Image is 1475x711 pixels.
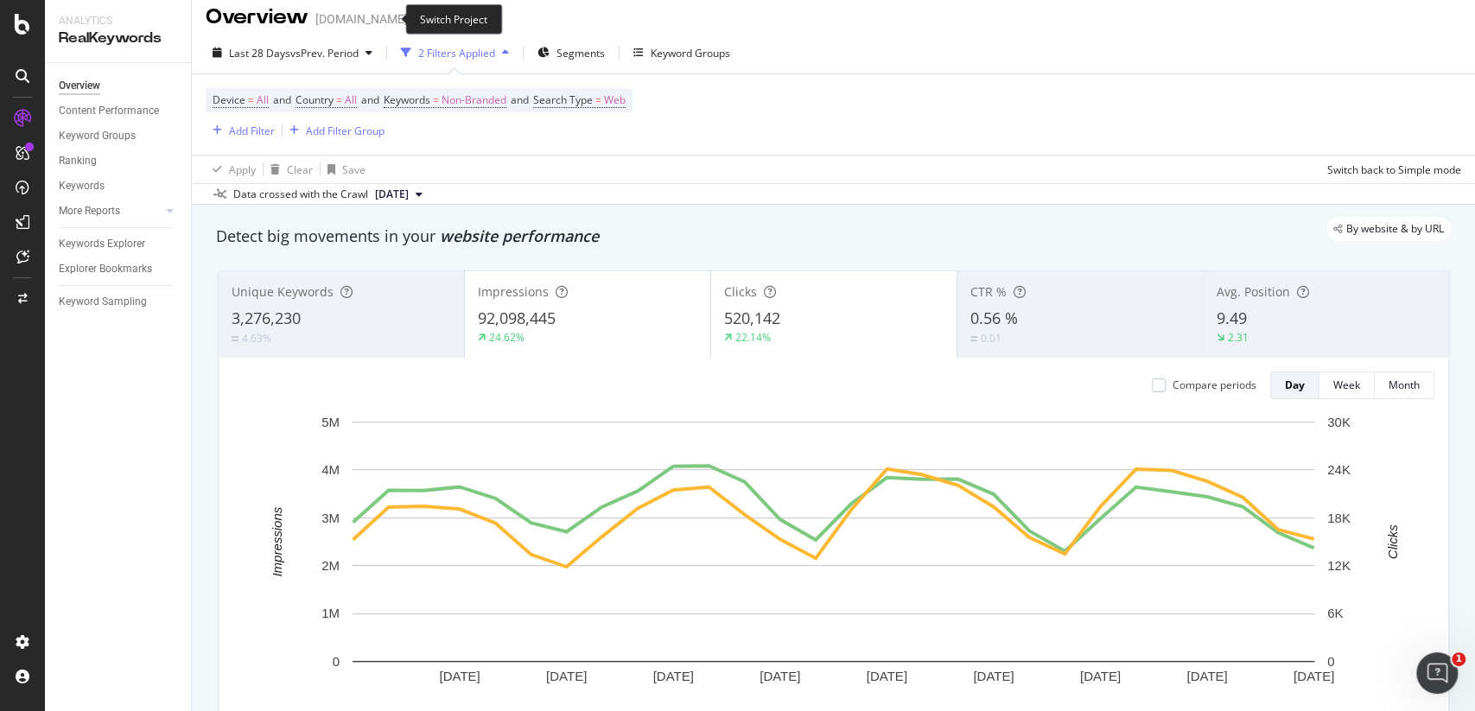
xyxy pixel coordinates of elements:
text: 0 [1327,654,1334,669]
span: Country [296,92,334,107]
div: Keywords [59,177,105,195]
span: Search Type [533,92,593,107]
div: legacy label [1326,217,1451,241]
img: Equal [970,336,977,341]
div: Overview [206,3,308,32]
text: 30K [1327,415,1351,429]
img: Equal [232,336,238,341]
text: Clicks [1385,524,1400,558]
a: Explorer Bookmarks [59,260,179,278]
button: Segments [531,39,612,67]
button: Apply [206,156,256,183]
text: [DATE] [973,669,1014,683]
div: 0.01 [981,331,1001,346]
button: Clear [264,156,313,183]
text: 18K [1327,511,1351,525]
div: Keywords Explorer [59,235,145,253]
span: 3,276,230 [232,308,301,328]
div: [DOMAIN_NAME] [315,10,408,28]
span: All [257,88,269,112]
div: Save [342,162,366,177]
span: = [336,92,342,107]
button: Switch back to Simple mode [1320,156,1461,183]
div: Data crossed with the Crawl [233,187,368,202]
span: 0.56 % [970,308,1018,328]
div: Day [1285,378,1305,392]
button: Save [321,156,366,183]
span: CTR % [970,283,1007,300]
div: RealKeywords [59,29,177,48]
text: 4M [321,462,340,477]
a: Keywords Explorer [59,235,179,253]
span: Last 28 Days [229,46,290,60]
span: Non-Branded [442,88,506,112]
a: Content Performance [59,102,179,120]
button: Last 28 DaysvsPrev. Period [206,39,379,67]
button: Add Filter Group [283,120,385,141]
text: 3M [321,511,340,525]
div: Apply [229,162,256,177]
a: More Reports [59,202,162,220]
text: Impressions [270,506,284,576]
text: [DATE] [1080,669,1121,683]
div: Switch Project [405,4,502,35]
span: By website & by URL [1346,224,1444,234]
button: Add Filter [206,120,275,141]
text: 6K [1327,606,1343,620]
span: Avg. Position [1217,283,1290,300]
span: and [511,92,529,107]
div: Ranking [59,152,97,170]
span: Device [213,92,245,107]
span: 1 [1452,652,1465,666]
button: Keyword Groups [626,39,737,67]
span: Segments [556,46,605,60]
span: Impressions [478,283,549,300]
div: Keyword Groups [651,46,730,60]
div: Analytics [59,14,177,29]
a: Keyword Sampling [59,293,179,311]
div: Explorer Bookmarks [59,260,152,278]
button: 2 Filters Applied [394,39,516,67]
text: 0 [333,654,340,669]
span: and [273,92,291,107]
span: 2025 Sep. 19th [375,187,409,202]
div: Switch back to Simple mode [1327,162,1461,177]
div: 24.62% [489,330,525,345]
span: Web [604,88,626,112]
a: Keyword Groups [59,127,179,145]
text: 2M [321,558,340,573]
iframe: Intercom live chat [1416,652,1458,694]
span: Clicks [724,283,757,300]
div: Add Filter [229,124,275,138]
button: Month [1375,371,1434,399]
span: = [433,92,439,107]
div: Keyword Groups [59,127,136,145]
a: Overview [59,77,179,95]
div: More Reports [59,202,120,220]
div: Month [1389,378,1420,392]
span: = [248,92,254,107]
a: Ranking [59,152,179,170]
text: 5M [321,415,340,429]
text: 12K [1327,558,1351,573]
span: 520,142 [724,308,780,328]
button: Week [1319,371,1375,399]
span: Unique Keywords [232,283,334,300]
div: Add Filter Group [306,124,385,138]
text: 24K [1327,462,1351,477]
text: 1M [321,606,340,620]
span: = [595,92,601,107]
div: Content Performance [59,102,159,120]
span: 92,098,445 [478,308,556,328]
div: 4.63% [242,331,271,346]
text: [DATE] [1186,669,1227,683]
div: Keyword Sampling [59,293,147,311]
text: [DATE] [760,669,800,683]
div: Week [1333,378,1360,392]
text: [DATE] [1294,669,1334,683]
button: [DATE] [368,184,429,205]
text: [DATE] [546,669,587,683]
div: Overview [59,77,100,95]
div: Compare periods [1173,378,1256,392]
div: 22.14% [735,330,771,345]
